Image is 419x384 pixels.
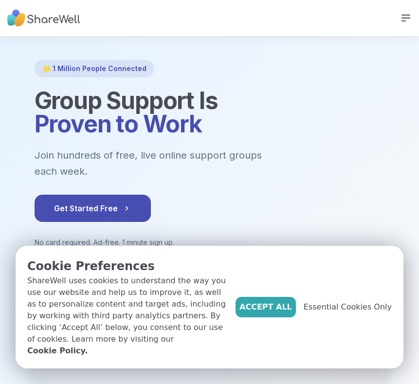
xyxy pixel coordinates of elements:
[27,257,228,275] p: Cookie Preferences
[35,60,154,77] div: 🌟 1 Million People Connected
[35,195,151,222] button: Get Started Free
[236,297,296,317] button: Accept All
[304,301,392,313] span: Essential Cookies Only
[54,202,131,214] span: Get Started Free
[35,110,202,138] span: Proven to Work
[35,238,385,247] p: No card required. Ad-free. 1 minute sign up.
[7,5,80,32] img: ShareWell Nav Logo
[35,89,385,136] h1: Group Support Is
[35,147,315,179] p: Join hundreds of free, live online support groups each week.
[239,301,292,313] span: Accept All
[27,275,228,357] p: ShareWell uses cookies to understand the way you use our website and help us to improve it, as we...
[27,345,88,357] a: Cookie Policy.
